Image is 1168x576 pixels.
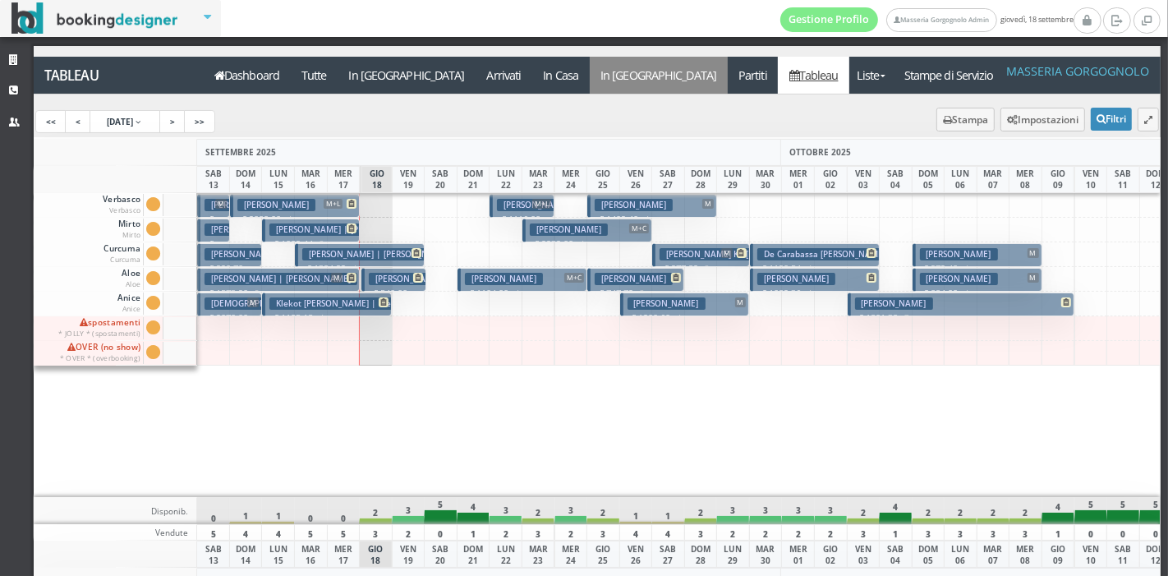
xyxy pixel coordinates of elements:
div: SAB 04 [879,166,913,193]
a: Tableau [34,57,204,94]
div: MAR 23 [522,541,555,568]
button: [PERSON_NAME] | [PERSON_NAME] € 2092.50 [197,219,229,242]
div: 4 [229,524,263,541]
small: 3 notti [698,264,726,274]
h3: [PERSON_NAME] [595,199,673,211]
span: Anice [115,293,143,315]
button: [PERSON_NAME] M+C € 1104.00 4 notti [458,268,587,292]
div: 5 [196,524,230,541]
div: MER 17 [327,541,361,568]
small: 4 notti [573,239,601,250]
span: Aloe [119,268,143,290]
span: M [735,297,747,307]
h3: [PERSON_NAME] [497,199,575,211]
div: MAR 30 [749,541,783,568]
div: GIO 18 [359,541,393,568]
div: LUN 29 [716,166,750,193]
small: 4 notti [346,264,374,274]
div: 4 [457,497,490,524]
div: LUN 06 [944,166,977,193]
div: 0 [1106,524,1140,541]
div: Disponib. [34,497,198,524]
img: BookingDesigner.com [11,2,178,35]
div: LUN 29 [716,541,750,568]
p: € 884.00 [920,287,1037,300]
div: DOM 14 [229,166,263,193]
button: [PERSON_NAME] M € 884.00 4 notti [913,268,1042,292]
div: LUN 15 [261,541,295,568]
div: SAB 11 [1106,166,1140,193]
button: [PERSON_NAME] € 1801.38 7 notti [848,293,1074,316]
div: 5 [327,524,361,541]
a: < [65,110,91,133]
div: 4 [651,524,685,541]
small: 3 notti [633,288,661,299]
span: M [721,248,733,258]
div: 3 [1009,524,1042,541]
div: 3 [522,524,555,541]
h3: [PERSON_NAME] Ben [369,273,465,285]
small: 3 notti [313,239,341,250]
div: MAR 23 [522,166,555,193]
div: 2 [847,497,881,524]
button: Klekot [PERSON_NAME] | Klekot [PERSON_NAME] € 1105.18 4 notti [262,293,392,316]
span: M [247,297,259,307]
span: M+C [629,223,649,233]
p: € 1190.54 [757,262,875,275]
small: Curcuma [110,255,140,264]
p: € 1409.40 [595,213,712,226]
small: 4 notti [959,288,986,299]
div: SAB 13 [196,166,230,193]
div: DOM 05 [912,166,945,193]
p: € 2070.00 [205,311,257,337]
div: 0 [294,497,328,524]
h3: [PERSON_NAME] | [PERSON_NAME] [205,273,357,285]
div: 5 [294,524,328,541]
a: << [35,110,67,133]
div: SAB 11 [1106,541,1140,568]
div: SAB 13 [196,541,230,568]
p: € 972.40 [920,262,1037,275]
a: Partiti [728,57,779,94]
div: 3 [554,497,588,524]
button: [PERSON_NAME] M+L € 1116.00 2 notti [490,194,554,218]
div: MAR 16 [294,541,328,568]
h3: [PERSON_NAME] [757,273,835,285]
small: 4 notti [313,313,341,324]
h3: [PERSON_NAME] | Klosterkamp [PERSON_NAME] [205,248,411,260]
h3: De Carabassa [PERSON_NAME] [757,248,892,260]
h3: [PERSON_NAME] [855,297,933,310]
div: 3 [912,524,945,541]
div: 3 [749,497,783,524]
div: GIO 09 [1042,166,1075,193]
p: € 2000.00 [237,213,355,226]
div: 5 [424,497,458,524]
div: MER 08 [1009,166,1042,193]
div: 4 [619,524,653,541]
div: SAB 27 [651,166,685,193]
h3: [PERSON_NAME] | [PERSON_NAME] [205,223,357,236]
div: DOM 21 [457,166,490,193]
a: Tutte [291,57,338,94]
div: GIO 18 [361,166,393,193]
a: Gestione Profilo [780,7,879,32]
button: [PERSON_NAME] | [PERSON_NAME] M € 2092.50 [197,194,229,218]
h3: [PERSON_NAME] [530,223,608,236]
div: MAR 30 [749,166,783,193]
div: 3 [392,497,425,524]
a: In Casa [532,57,590,94]
div: 2 [781,524,815,541]
button: [PERSON_NAME] | Klosterkamp [PERSON_NAME] € 920.70 3 notti [197,243,262,267]
div: DOM 21 [457,541,490,568]
span: OTTOBRE 2025 [789,146,851,158]
button: [PERSON_NAME] M € 1409.40 4 notti [587,194,717,218]
button: [PERSON_NAME] | [PERSON_NAME] € 1009.44 3 notti [262,219,359,242]
span: M [1028,273,1039,283]
div: LUN 15 [261,166,295,193]
p: € 1105.18 [269,311,387,325]
div: MER 17 [327,166,361,193]
div: 2 [684,497,718,524]
div: 3 [977,524,1010,541]
div: 3 [781,497,815,524]
a: In [GEOGRAPHIC_DATA] [338,57,476,94]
